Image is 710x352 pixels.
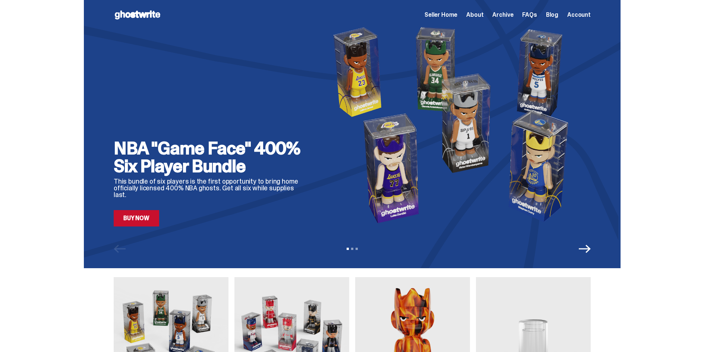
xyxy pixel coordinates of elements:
[351,248,353,250] button: View slide 2
[425,12,457,18] a: Seller Home
[347,248,349,250] button: View slide 1
[356,248,358,250] button: View slide 3
[466,12,483,18] a: About
[579,243,591,255] button: Next
[522,12,537,18] a: FAQs
[319,23,591,226] img: NBA "Game Face" 400% Six Player Bundle
[114,139,307,175] h2: NBA "Game Face" 400% Six Player Bundle
[492,12,513,18] a: Archive
[567,12,591,18] a: Account
[546,12,558,18] a: Blog
[114,210,159,226] a: Buy Now
[114,178,307,198] p: This bundle of six players is the first opportunity to bring home officially licensed 400% NBA gh...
